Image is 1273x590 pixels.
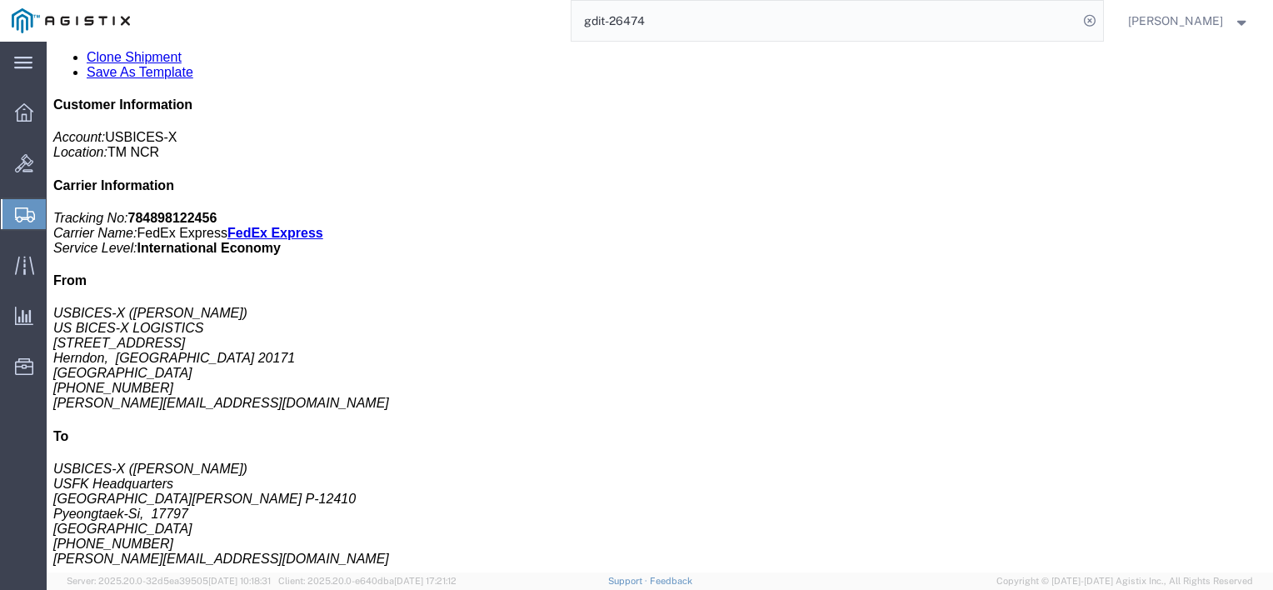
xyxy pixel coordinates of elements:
button: [PERSON_NAME] [1127,11,1251,31]
span: [DATE] 17:21:12 [394,576,457,586]
span: Copyright © [DATE]-[DATE] Agistix Inc., All Rights Reserved [996,574,1253,588]
a: Feedback [650,576,692,586]
img: logo [12,8,130,33]
span: Server: 2025.20.0-32d5ea39505 [67,576,271,586]
iframe: FS Legacy Container [47,42,1273,572]
span: Rhonda Seales [1128,12,1223,30]
a: Support [608,576,650,586]
input: Search for shipment number, reference number [572,1,1078,41]
span: Client: 2025.20.0-e640dba [278,576,457,586]
span: [DATE] 10:18:31 [208,576,271,586]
